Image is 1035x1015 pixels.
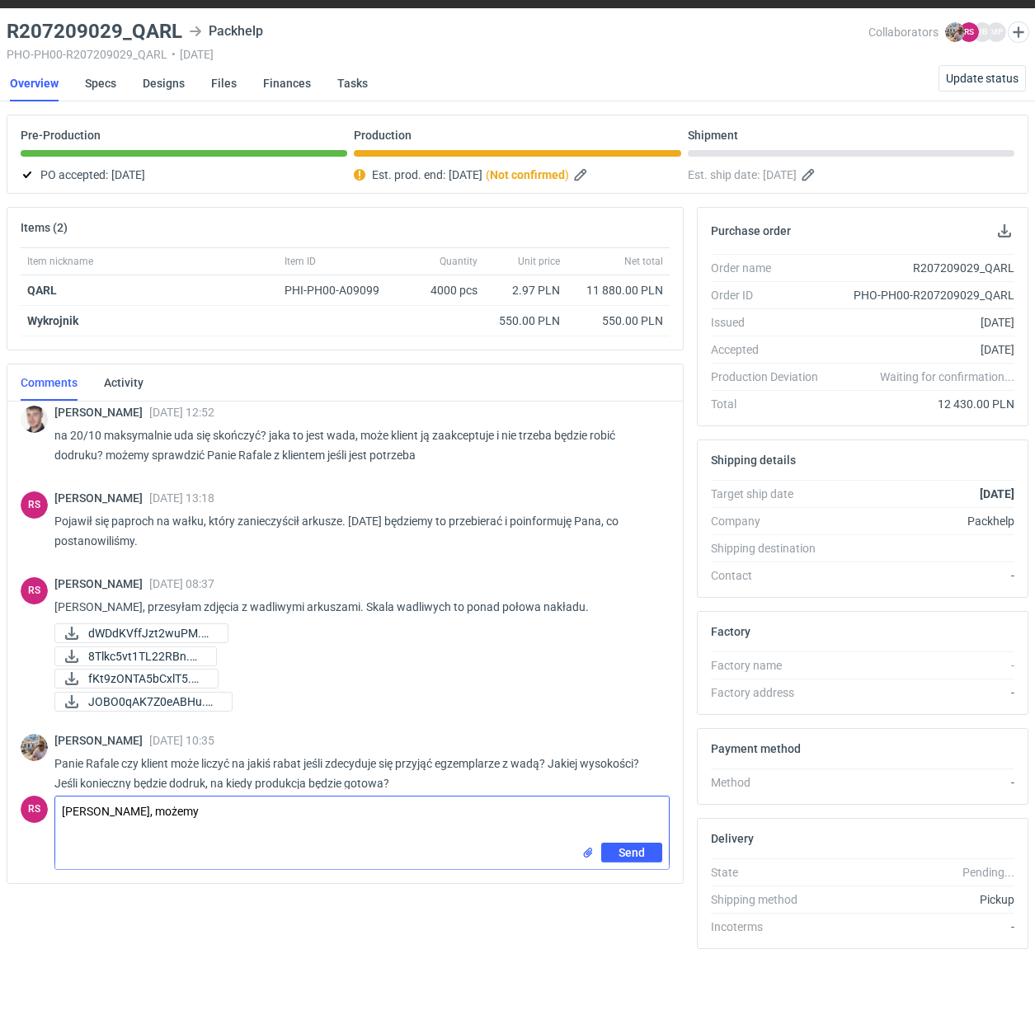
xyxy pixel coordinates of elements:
span: • [172,48,176,61]
a: Specs [85,65,116,101]
div: Pickup [832,891,1014,908]
textarea: [PERSON_NAME], możemy [55,796,669,843]
div: Accepted [711,341,832,358]
span: Item nickname [27,255,93,268]
figcaption: JB [972,22,992,42]
a: Files [211,65,237,101]
h2: Shipping details [711,453,796,467]
a: QARL [27,284,57,297]
h2: Factory [711,625,750,638]
strong: [DATE] [980,487,1014,500]
em: ( [486,168,490,181]
span: Collaborators [868,26,939,39]
span: [PERSON_NAME] [54,406,149,419]
a: Tasks [337,65,368,101]
a: fKt9zONTA5bCxlT5.png [54,669,219,688]
span: [PERSON_NAME] [54,734,149,747]
span: dWDdKVffJzt2wuPM.png [88,624,214,642]
div: [DATE] [832,314,1014,331]
span: Send [619,847,645,858]
button: Send [601,843,662,862]
div: 12 430.00 PLN [832,396,1014,412]
span: Net total [624,255,663,268]
div: Method [711,774,832,791]
button: Update status [939,65,1026,92]
figcaption: RS [21,577,48,604]
span: Unit price [518,255,560,268]
div: PO accepted: [21,165,347,185]
p: Panie Rafale czy klient może liczyć na jakiś rabat jeśli zdecyduje się przyjąć egzemplarze z wadą... [54,754,656,793]
p: Pre-Production [21,129,101,142]
div: - [832,919,1014,935]
div: Production Deviation [711,369,832,385]
a: Activity [104,364,143,401]
span: fKt9zONTA5bCxlT5.png [88,670,205,688]
span: [DATE] [763,165,797,185]
figcaption: RS [21,796,48,823]
div: 2.97 PLN [491,282,560,298]
p: na 20/10 maksymalnie uda się skończyć? jaka to jest wada, może klient ją zaakceptuje i nie trzeba... [54,425,656,465]
div: 550.00 PLN [491,312,560,329]
a: Finances [263,65,311,101]
em: Pending... [962,866,1014,879]
div: Order name [711,260,832,276]
img: Michał Palasek [21,734,48,761]
h2: Purchase order [711,224,791,237]
span: [DATE] [111,165,145,185]
div: 550.00 PLN [573,312,663,329]
span: [DATE] 10:35 [149,734,214,747]
div: State [711,864,832,881]
h2: Items (2) [21,221,68,234]
span: [DATE] 12:52 [149,406,214,419]
a: JOBO0qAK7Z0eABHu.png [54,692,233,712]
p: Production [354,129,412,142]
div: [DATE] [832,341,1014,358]
button: Edit estimated shipping date [800,165,820,185]
div: Factory address [711,684,832,701]
span: Quantity [440,255,478,268]
h2: Payment method [711,742,801,755]
figcaption: MP [986,22,1006,42]
div: R207209029_QARL [832,260,1014,276]
div: PHO-PH00-R207209029_QARL [832,287,1014,303]
div: Issued [711,314,832,331]
span: [PERSON_NAME] [54,577,149,590]
span: Update status [946,73,1019,84]
a: dWDdKVffJzt2wuPM.png [54,623,228,643]
div: Rafał Stani [21,491,48,519]
a: Overview [10,65,59,101]
span: [DATE] [449,165,482,185]
span: JOBO0qAK7Z0eABHu.png [88,693,219,711]
div: - [832,657,1014,674]
h3: R207209029_QARL [7,21,182,41]
a: 8Tlkc5vt1TL22RBn.png [54,646,217,666]
button: Edit estimated production end date [572,165,592,185]
div: Shipping method [711,891,832,908]
em: Waiting for confirmation... [880,369,1014,385]
div: - [832,774,1014,791]
h2: Delivery [711,832,754,845]
div: Factory name [711,657,832,674]
div: - [832,684,1014,701]
strong: Not confirmed [490,168,565,181]
p: [PERSON_NAME], przesyłam zdjęcia z wadliwymi arkuszami. Skala wadliwych to ponad połowa nakładu. [54,597,656,617]
div: Shipping destination [711,540,832,557]
a: Designs [143,65,185,101]
div: Total [711,396,832,412]
div: Rafał Stani [21,796,48,823]
p: Pojawił się paproch na wałku, który zanieczyścił arkusze. [DATE] będziemy to przebierać i poinfor... [54,511,656,551]
div: Target ship date [711,486,832,502]
div: dWDdKVffJzt2wuPM.png [54,623,219,643]
div: Contact [711,567,832,584]
div: Packhelp [832,513,1014,529]
a: Comments [21,364,78,401]
div: Packhelp [189,21,263,41]
div: Incoterms [711,919,832,935]
img: Maciej Sikora [21,406,48,433]
div: PHO-PH00-R207209029_QARL [DATE] [7,48,868,61]
div: - [832,567,1014,584]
